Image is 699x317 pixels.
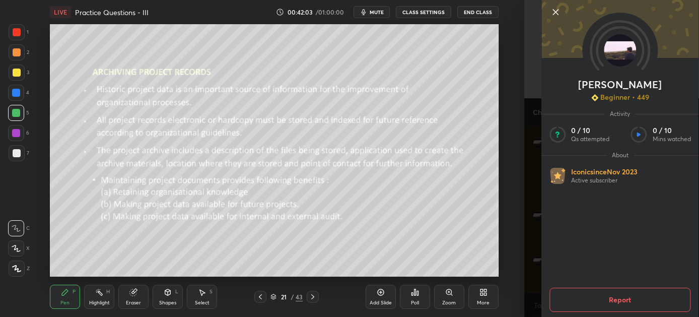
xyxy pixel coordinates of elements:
[653,126,691,135] p: 0 / 10
[571,176,638,184] p: Active subscriber
[370,300,392,305] div: Add Slide
[396,6,451,18] button: CLASS SETTINGS
[477,300,490,305] div: More
[411,300,419,305] div: Poll
[9,65,29,81] div: 3
[296,292,303,301] div: 43
[50,6,71,18] div: LIVE
[195,300,209,305] div: Select
[8,125,29,141] div: 6
[8,85,29,101] div: 4
[571,135,609,143] p: Qs attempted
[9,261,30,277] div: Z
[73,289,76,294] div: P
[9,24,29,40] div: 1
[571,126,609,135] p: 0 / 10
[442,300,456,305] div: Zoom
[9,145,29,161] div: 7
[578,81,662,89] p: [PERSON_NAME]
[604,34,636,67] img: dcf135cfede144ce86757e5b5a1983d7.jpg
[9,44,29,60] div: 2
[106,289,110,294] div: H
[8,220,30,236] div: C
[571,167,638,176] p: Iconic since Nov 2023
[209,289,213,294] div: S
[370,9,384,16] span: mute
[354,6,390,18] button: mute
[600,93,649,102] p: Beginner • 449
[8,105,29,121] div: 5
[126,300,141,305] div: Eraser
[457,6,499,18] button: End Class
[60,300,69,305] div: Pen
[75,8,149,17] h4: Practice Questions - III
[159,300,176,305] div: Shapes
[549,288,690,312] button: Report
[8,240,30,257] div: X
[607,151,634,159] span: About
[591,94,598,101] img: Learner_Badge_beginner_1_8b307cf2a0.svg
[653,135,691,143] p: Mins watched
[605,110,635,118] span: Activity
[291,294,294,300] div: /
[89,300,110,305] div: Highlight
[278,294,289,300] div: 21
[175,289,178,294] div: L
